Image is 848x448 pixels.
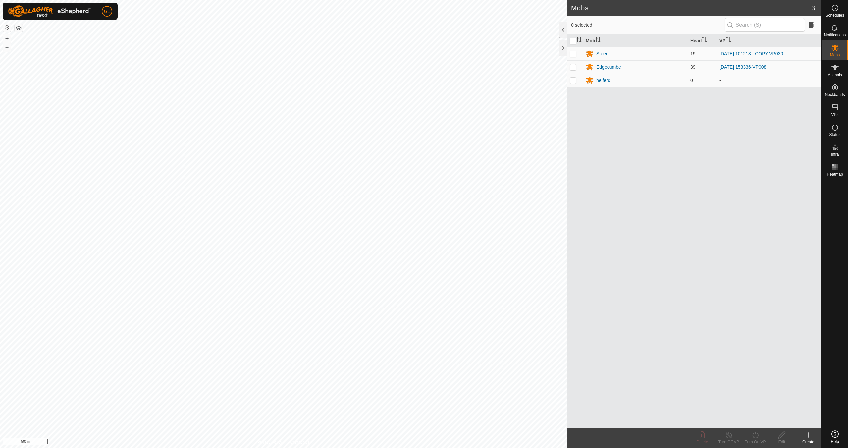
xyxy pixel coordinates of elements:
div: Edit [768,439,795,445]
div: Create [795,439,821,445]
th: Mob [583,34,688,47]
span: VPs [831,113,838,117]
span: Schedules [825,13,844,17]
span: Animals [828,73,842,77]
th: Head [688,34,717,47]
span: 39 [690,64,696,70]
div: Edgecumbe [596,64,621,71]
div: Steers [596,50,609,57]
td: - [717,74,821,87]
h2: Mobs [571,4,811,12]
span: Delete [697,440,708,444]
button: Map Layers [15,24,23,32]
a: Contact Us [290,439,310,445]
a: [DATE] 101213 - COPY-VP030 [719,51,783,56]
input: Search (S) [725,18,805,32]
span: Mobs [830,53,840,57]
span: Heatmap [827,172,843,176]
span: 0 [690,78,693,83]
img: Gallagher Logo [8,5,91,17]
span: 19 [690,51,696,56]
p-sorticon: Activate to sort [702,38,707,43]
a: Privacy Policy [257,439,282,445]
span: Status [829,133,840,137]
button: Reset Map [3,24,11,32]
button: + [3,35,11,43]
span: Notifications [824,33,846,37]
div: Turn On VP [742,439,768,445]
span: Help [831,440,839,444]
span: Neckbands [825,93,845,97]
th: VP [717,34,821,47]
p-sorticon: Activate to sort [595,38,601,43]
span: 0 selected [571,22,725,28]
a: Help [822,428,848,446]
p-sorticon: Activate to sort [726,38,731,43]
span: GL [104,8,110,15]
span: Infra [831,152,839,156]
button: – [3,43,11,51]
a: [DATE] 153336-VP008 [719,64,766,70]
span: 3 [811,3,815,13]
p-sorticon: Activate to sort [576,38,582,43]
div: Turn Off VP [715,439,742,445]
div: heifers [596,77,610,84]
